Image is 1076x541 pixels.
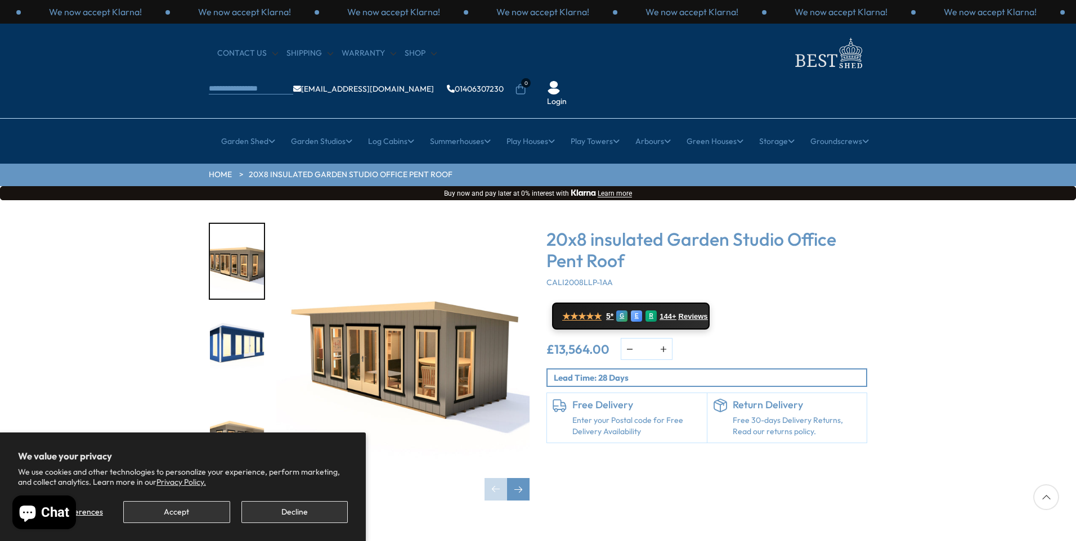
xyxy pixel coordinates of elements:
[572,415,701,437] a: Enter your Postal code for Free Delivery Availability
[546,343,609,355] ins: £13,564.00
[18,467,348,487] p: We use cookies and other technologies to personalize your experience, perform marketing, and coll...
[342,48,396,59] a: Warranty
[209,399,265,476] div: 3 / 9
[293,85,434,93] a: [EMAIL_ADDRESS][DOMAIN_NAME]
[447,85,504,93] a: 01406307230
[221,127,275,155] a: Garden Shed
[123,501,230,523] button: Accept
[496,6,589,18] p: We now accept Klarna!
[547,96,567,107] a: Login
[209,169,232,181] a: HOME
[810,127,869,155] a: Groundscrews
[241,501,348,523] button: Decline
[217,48,278,59] a: CONTACT US
[170,6,319,18] div: 3 / 3
[291,127,352,155] a: Garden Studios
[645,310,657,322] div: R
[198,6,291,18] p: We now accept Klarna!
[276,223,530,476] img: 20x8 insulated Garden Studio Office Pent Roof - Best Shed
[319,6,468,18] div: 1 / 3
[210,224,264,299] img: Cali_20x8_RH_4502f3e5-43a7-4104-9da0-a041da484fa7_200x200.jpg
[571,127,620,155] a: Play Towers
[546,277,613,287] span: CALI2008LLP-1AA
[210,400,264,475] img: Cali_20x8._LH_ajar_ce61697a-7b4f-4e4f-9c5e-f9ec9c6541d5_200x200.jpg
[347,6,440,18] p: We now accept Klarna!
[552,303,710,330] a: ★★★★★ 5* G E R 144+ Reviews
[368,127,414,155] a: Log Cabins
[286,48,333,59] a: Shipping
[49,6,142,18] p: We now accept Klarna!
[795,6,887,18] p: We now accept Klarna!
[430,127,491,155] a: Summerhouses
[679,312,708,321] span: Reviews
[405,48,437,59] a: Shop
[562,311,602,322] span: ★★★★★
[759,127,795,155] a: Storage
[9,495,79,532] inbox-online-store-chat: Shopify online store chat
[635,127,671,155] a: Arbours
[21,6,170,18] div: 2 / 3
[506,127,555,155] a: Play Houses
[156,477,206,487] a: Privacy Policy.
[645,6,738,18] p: We now accept Klarna!
[616,310,627,322] div: G
[209,311,265,388] div: 2 / 9
[521,78,531,88] span: 0
[546,228,867,272] h3: 20x8 insulated Garden Studio Office Pent Roof
[209,223,265,300] div: 1 / 9
[276,223,530,501] div: 1 / 9
[547,81,561,94] img: User Icon
[554,372,866,384] p: Lead Time: 28 Days
[249,169,452,181] a: 20x8 insulated Garden Studio Office Pent Roof
[210,312,264,387] img: 20X8_CALI_PENT_BLUE_WHITE_LH_0a1bc505-dc6b-4f3e-b130-c8e0f77f7a7e_200x200.jpg
[687,127,743,155] a: Green Houses
[485,478,507,501] div: Previous slide
[617,6,766,18] div: 3 / 3
[788,35,867,71] img: logo
[944,6,1037,18] p: We now accept Klarna!
[468,6,617,18] div: 2 / 3
[766,6,916,18] div: 1 / 3
[631,310,642,322] div: E
[515,84,526,95] a: 0
[507,478,530,501] div: Next slide
[733,415,862,437] p: Free 30-days Delivery Returns, Read our returns policy.
[572,399,701,411] h6: Free Delivery
[733,399,862,411] h6: Return Delivery
[18,450,348,462] h2: We value your privacy
[916,6,1065,18] div: 2 / 3
[660,312,676,321] span: 144+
